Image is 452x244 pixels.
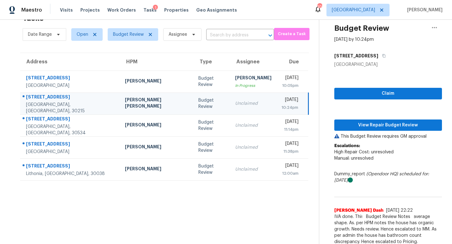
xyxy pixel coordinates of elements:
[334,156,374,161] span: Manual: unresolved
[235,75,272,82] div: [PERSON_NAME]
[77,31,88,38] span: Open
[26,82,115,89] div: [GEOGRAPHIC_DATA]
[60,7,73,13] span: Visits
[334,133,442,140] p: This Budget Review requires GM approval
[125,166,188,173] div: [PERSON_NAME]
[198,97,225,110] div: Budget Review
[193,53,230,71] th: Type
[277,53,309,71] th: Due
[386,208,413,213] span: [DATE] 22:22
[26,102,115,114] div: [GEOGRAPHIC_DATA], [GEOGRAPHIC_DATA], 30215
[206,30,256,40] input: Search by address
[282,97,298,104] div: [DATE]
[332,7,375,13] span: [GEOGRAPHIC_DATA]
[153,5,158,11] div: 1
[23,15,44,21] h2: Tasks
[235,144,272,151] div: Unclaimed
[339,90,437,98] span: Claim
[334,172,429,183] i: scheduled for: [DATE]
[282,82,299,89] div: 10:05pm
[198,119,225,132] div: Budget Review
[26,94,115,102] div: [STREET_ADDRESS]
[317,4,322,10] div: 105
[339,121,437,129] span: View Repair Budget Review
[125,78,188,86] div: [PERSON_NAME]
[169,31,187,38] span: Assignee
[235,100,272,107] div: Unclaimed
[20,53,120,71] th: Address
[125,144,188,151] div: [PERSON_NAME]
[282,126,299,133] div: 11:14pm
[274,28,309,40] button: Create a Task
[230,53,277,71] th: Assignee
[334,207,384,214] span: [PERSON_NAME] Dash
[113,31,144,38] span: Budget Review
[26,149,115,155] div: [GEOGRAPHIC_DATA]
[125,122,188,130] div: [PERSON_NAME]
[378,50,387,61] button: Copy Address
[282,75,299,82] div: [DATE]
[235,166,272,172] div: Unclaimed
[334,119,442,131] button: View Repair Budget Review
[26,163,115,171] div: [STREET_ADDRESS]
[21,7,42,13] span: Maestro
[143,8,157,12] span: Tasks
[28,31,52,38] span: Date Range
[26,124,115,136] div: [GEOGRAPHIC_DATA], [GEOGRAPHIC_DATA], 30534
[282,119,299,126] div: [DATE]
[120,53,193,71] th: HPM
[26,75,115,82] div: [STREET_ADDRESS]
[282,141,299,148] div: [DATE]
[26,141,115,149] div: [STREET_ADDRESS]
[235,82,272,89] div: In Progress
[198,163,225,176] div: Budget Review
[107,7,136,13] span: Work Orders
[334,171,442,183] div: Dummy_report
[198,75,225,88] div: Budget Review
[125,97,188,111] div: [PERSON_NAME] [PERSON_NAME]
[266,31,275,40] button: Open
[80,7,100,13] span: Projects
[196,7,237,13] span: Geo Assignments
[334,88,442,99] button: Claim
[362,214,414,220] span: Budget Review Notes
[26,116,115,124] div: [STREET_ADDRESS]
[282,148,299,155] div: 11:38pm
[334,36,374,43] div: [DATE] by 10:24pm
[282,104,298,111] div: 10:24pm
[26,171,115,177] div: Lithonia, [GEOGRAPHIC_DATA], 30038
[198,141,225,154] div: Budget Review
[334,53,378,59] h5: [STREET_ADDRESS]
[164,7,189,13] span: Properties
[334,61,442,68] div: [GEOGRAPHIC_DATA]
[282,170,299,177] div: 12:00am
[235,122,272,129] div: Unclaimed
[405,7,443,13] span: [PERSON_NAME]
[277,30,306,38] span: Create a Task
[366,172,398,176] i: (Opendoor HQ)
[282,162,299,170] div: [DATE]
[334,150,394,154] span: High Repair Cost: unresolved
[334,144,360,148] b: Escalations:
[334,25,389,31] h2: Budget Review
